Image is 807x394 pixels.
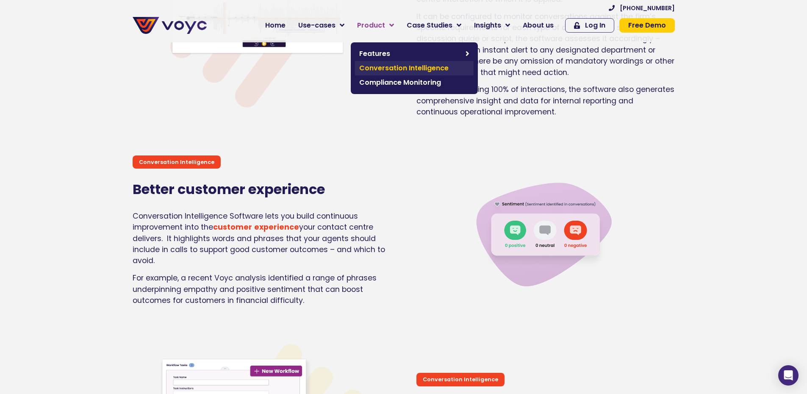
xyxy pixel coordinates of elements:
span: Product [357,20,385,31]
a: Features [355,47,474,61]
span: Conversation Intelligence Software lets you build continuous improvement into the [133,211,358,232]
span: Free Demo [628,22,666,29]
span: About us [523,20,554,31]
a: customer experience [213,222,299,232]
a: Free Demo [619,18,675,33]
h2: Better customer experience [133,181,391,197]
span: Job title [112,69,141,78]
span: Insights [474,20,501,31]
a: Case Studies [400,17,468,34]
span: [PHONE_NUMBER] [620,5,675,11]
span: Use-cases [298,20,336,31]
a: Conversation Intelligence [355,61,474,75]
span: It can be configured to monitor conversations against the firm’s specific requirements for each t... [416,11,674,78]
strong: experience [254,222,299,232]
a: Product [351,17,400,34]
a: Privacy Policy [175,176,214,185]
div: Open Intercom Messenger [778,365,799,386]
a: Log In [565,18,614,33]
span: Features [359,49,461,59]
span: Case Studies [407,20,452,31]
span: Home [265,20,286,31]
span: Compliance Monitoring [359,78,469,88]
a: Compliance Monitoring [355,75,474,90]
a: Use-cases [292,17,351,34]
a: Home [259,17,292,34]
strong: customer [213,222,252,232]
a: [PHONE_NUMBER] [609,5,675,11]
span: Conversation Intelligence [359,63,469,73]
span: Phone [112,34,133,44]
span: Log In [585,22,605,29]
img: Real Time Analytics [461,149,630,319]
img: voyc-full-logo [133,17,207,34]
span: For example, a recent Voyc analysis identified a range of phrases underpinning empathy and positi... [133,273,377,305]
p: Conversation Intelligence [423,375,498,383]
a: About us [516,17,560,34]
p: Conversation Intelligence [139,158,214,166]
span: Through monitoring 100% of interactions, the software also generates comprehensive insight and da... [416,84,674,117]
a: Insights [468,17,516,34]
